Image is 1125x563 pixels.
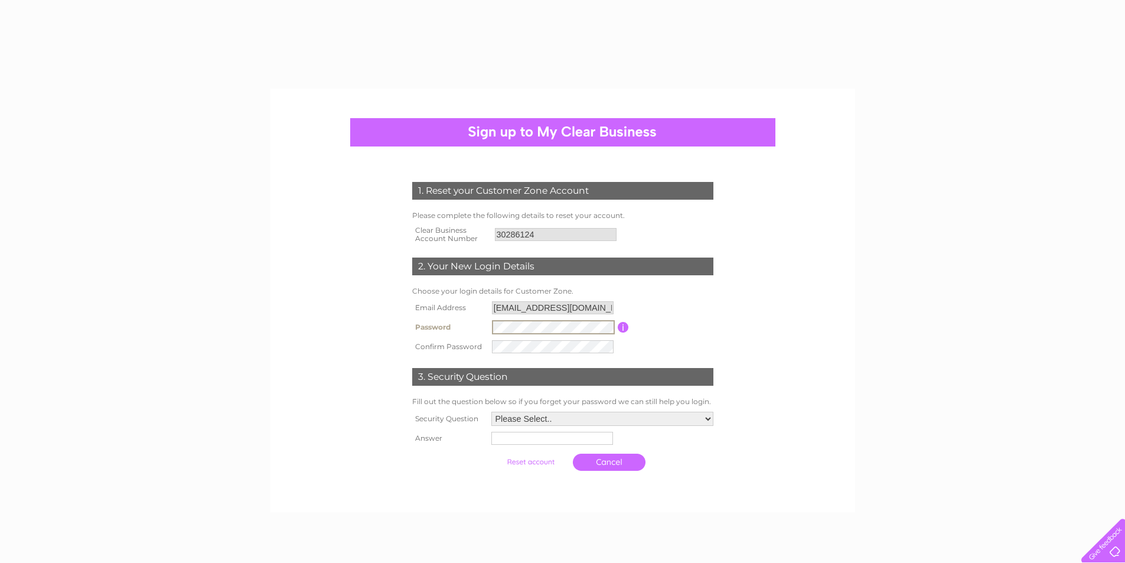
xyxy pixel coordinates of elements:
[618,322,629,333] input: Information
[412,368,713,386] div: 3. Security Question
[412,258,713,275] div: 2. Your New Login Details
[573,454,645,471] a: Cancel
[409,298,489,317] th: Email Address
[409,209,716,223] td: Please complete the following details to reset your account.
[409,223,492,246] th: Clear Business Account Number
[409,429,488,448] th: Answer
[409,284,716,298] td: Choose your login details for Customer Zone.
[409,337,489,356] th: Confirm Password
[409,409,488,429] th: Security Question
[412,182,713,200] div: 1. Reset your Customer Zone Account
[494,454,567,470] input: Submit
[409,317,489,337] th: Password
[409,395,716,409] td: Fill out the question below so if you forget your password we can still help you login.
